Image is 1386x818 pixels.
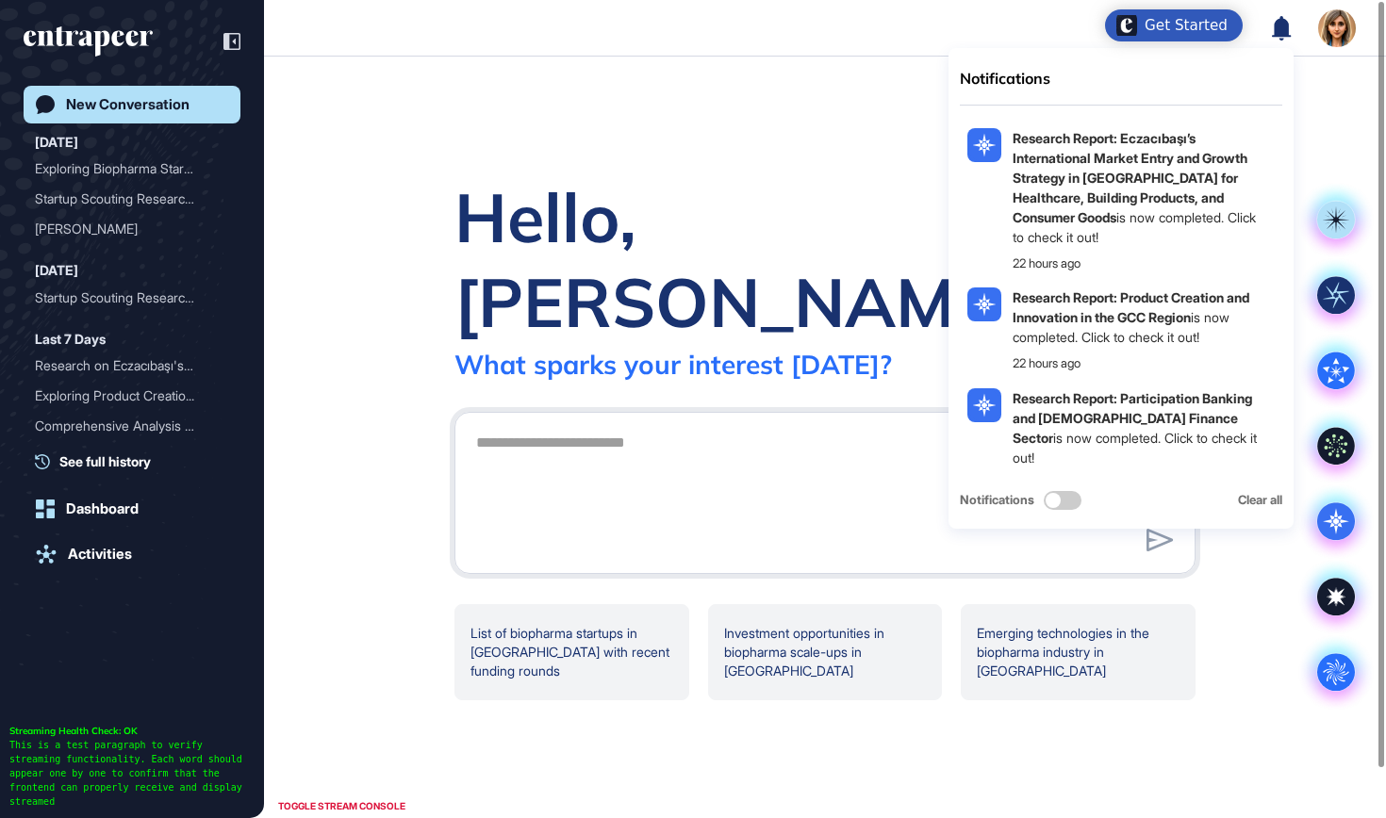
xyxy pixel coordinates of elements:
div: Reese [35,214,229,244]
a: New Conversation [24,86,240,123]
div: Comprehensive Analysis of Startups in the In-Call AI Space: Innovations in Audio and Video Call E... [35,411,229,441]
a: Dashboard [24,490,240,528]
div: What sparks your interest [DATE]? [454,348,892,381]
div: 22 hours ago [1013,354,1081,373]
div: Get Started [1145,16,1228,35]
div: [DATE] [35,259,78,282]
div: Startup Scouting Research... [35,184,214,214]
a: Activities [24,535,240,573]
div: List of biopharma startups in [GEOGRAPHIC_DATA] with recent funding rounds [454,604,689,700]
div: Exploring Biopharma Startups in Shanghai [35,154,229,184]
b: Research Report: Product Creation and Innovation in the GCC Region [1013,289,1249,325]
div: Startup Scouting Research on Digital Health Solutions in Shanghai: Focus on Telehealth, Wearables... [35,184,229,214]
div: is now completed. Click to check it out! [1013,287,1265,347]
div: Last 7 Days [35,328,106,351]
div: Emerging technologies in the biopharma industry in [GEOGRAPHIC_DATA] [961,604,1196,700]
div: is now completed. Click to check it out! [1013,128,1265,247]
div: [PERSON_NAME] [35,214,214,244]
div: Comprehensive Analysis of... [35,411,214,441]
div: Clear all [1238,491,1282,510]
div: TOGGLE STREAM CONSOLE [273,794,410,818]
div: Startup Scouting Research for Shanghai, China [35,283,229,313]
span: Notifications [960,491,1034,510]
div: Research on Eczacıbaşı's Sustainable Growth Strategies for U.S. Market Entry [35,351,229,381]
div: Exploring Product Creatio... [35,381,214,411]
img: launcher-image-alternative-text [1116,15,1137,36]
div: Hello, [PERSON_NAME] [454,174,1196,344]
div: 22 hours ago [1013,254,1081,273]
div: Research on Eczacıbaşı's ... [35,351,214,381]
div: Open Get Started checklist [1105,9,1243,41]
a: See full history [35,451,240,471]
div: New Conversation [66,96,190,113]
div: Exploring Product Creation as a Catalyst for Economic Growth and Brand Differentiation in the GCC... [35,381,229,411]
div: Dashboard [66,500,139,517]
div: 22 hours ago [1013,475,1081,494]
div: [DATE] [35,131,78,154]
div: is now completed. Click to check it out! [1013,388,1265,467]
div: entrapeer-logo [24,26,153,57]
div: Activities [68,546,132,563]
b: Research Report: Eczacıbaşı’s International Market Entry and Growth Strategy in [GEOGRAPHIC_DATA]... [1013,130,1247,225]
span: See full history [59,451,151,471]
div: Exploring Biopharma Start... [35,154,214,184]
div: Investment opportunities in biopharma scale-ups in [GEOGRAPHIC_DATA] [708,604,943,700]
div: Notifications [960,67,1282,90]
b: Research Report: Participation Banking and [DEMOGRAPHIC_DATA] Finance Sector [1013,390,1252,446]
img: user-avatar [1318,9,1356,47]
div: Startup Scouting Research... [35,283,214,313]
